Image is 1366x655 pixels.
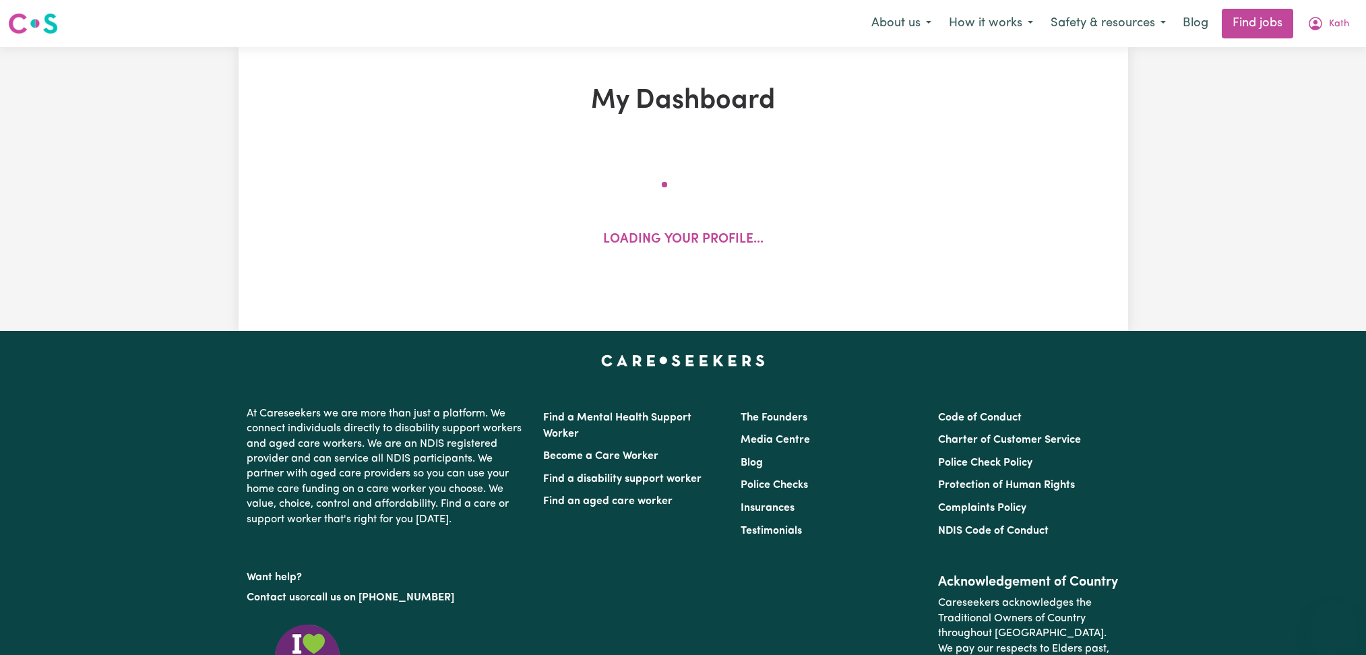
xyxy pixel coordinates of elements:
iframe: Button to launch messaging window [1312,601,1355,644]
a: NDIS Code of Conduct [938,526,1049,536]
h2: Acknowledgement of Country [938,574,1119,590]
p: Loading your profile... [603,230,764,250]
a: Find jobs [1222,9,1293,38]
a: Code of Conduct [938,412,1022,423]
a: Careseekers home page [601,355,765,366]
a: Protection of Human Rights [938,480,1075,491]
a: Contact us [247,592,300,603]
a: Insurances [741,503,795,513]
a: The Founders [741,412,807,423]
a: Blog [741,458,763,468]
a: Become a Care Worker [543,451,658,462]
p: At Careseekers we are more than just a platform. We connect individuals directly to disability su... [247,401,527,532]
a: Testimonials [741,526,802,536]
a: Police Checks [741,480,808,491]
a: Police Check Policy [938,458,1032,468]
p: or [247,585,527,611]
button: About us [863,9,940,38]
a: Charter of Customer Service [938,435,1081,445]
button: Safety & resources [1042,9,1175,38]
img: Careseekers logo [8,11,58,36]
a: call us on [PHONE_NUMBER] [310,592,454,603]
a: Find an aged care worker [543,496,673,507]
a: Complaints Policy [938,503,1026,513]
span: Kath [1329,17,1349,32]
a: Media Centre [741,435,810,445]
a: Find a disability support worker [543,474,702,485]
p: Want help? [247,565,527,585]
button: My Account [1299,9,1358,38]
a: Careseekers logo [8,8,58,39]
button: How it works [940,9,1042,38]
a: Blog [1175,9,1216,38]
a: Find a Mental Health Support Worker [543,412,691,439]
h1: My Dashboard [395,85,972,117]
